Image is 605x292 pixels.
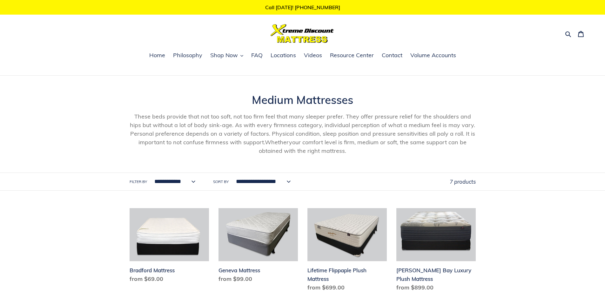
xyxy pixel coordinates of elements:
[130,112,476,155] p: These beds provide that not too soft, not too firm feel that many sleeper prefer. They offer pres...
[213,179,229,185] label: Sort by
[304,51,322,59] span: Videos
[252,93,353,107] span: Medium Mattresses
[149,51,165,59] span: Home
[271,51,296,59] span: Locations
[330,51,374,59] span: Resource Center
[130,208,209,286] a: Bradford Mattress
[267,51,299,60] a: Locations
[207,51,246,60] button: Shop Now
[130,179,147,185] label: Filter by
[382,51,402,59] span: Contact
[210,51,238,59] span: Shop Now
[271,24,334,43] img: Xtreme Discount Mattress
[251,51,263,59] span: FAQ
[265,139,289,146] span: Whether
[146,51,168,60] a: Home
[218,208,298,286] a: Geneva Mattress
[301,51,325,60] a: Videos
[450,178,476,185] span: 7 products
[173,51,202,59] span: Philosophy
[410,51,456,59] span: Volume Accounts
[327,51,377,60] a: Resource Center
[248,51,266,60] a: FAQ
[407,51,459,60] a: Volume Accounts
[379,51,406,60] a: Contact
[170,51,205,60] a: Philosophy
